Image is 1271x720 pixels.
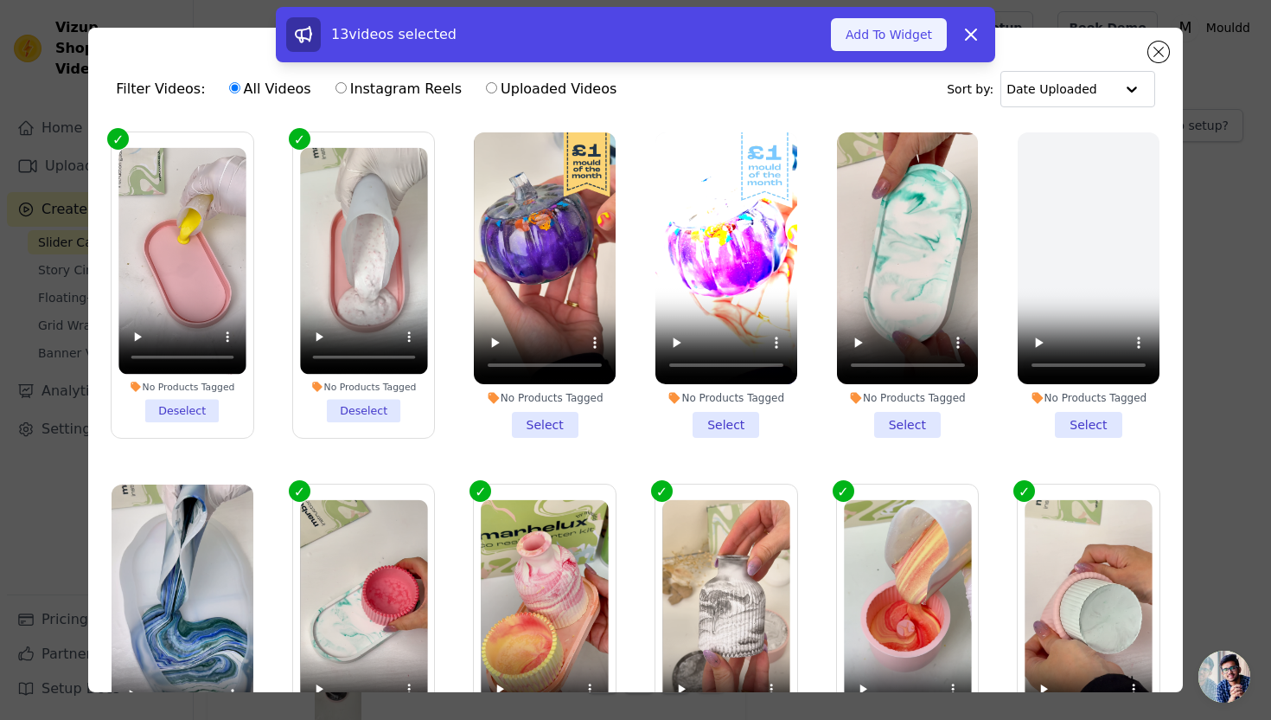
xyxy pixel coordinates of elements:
[228,78,312,100] label: All Videos
[335,78,463,100] label: Instagram Reels
[1018,391,1159,405] div: No Products Tagged
[655,391,797,405] div: No Products Tagged
[831,18,947,51] button: Add To Widget
[118,381,246,393] div: No Products Tagged
[837,391,979,405] div: No Products Tagged
[485,78,617,100] label: Uploaded Videos
[1198,651,1250,703] div: Open chat
[300,381,427,393] div: No Products Tagged
[474,391,616,405] div: No Products Tagged
[331,26,457,42] span: 13 videos selected
[947,71,1155,107] div: Sort by:
[116,69,626,109] div: Filter Videos:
